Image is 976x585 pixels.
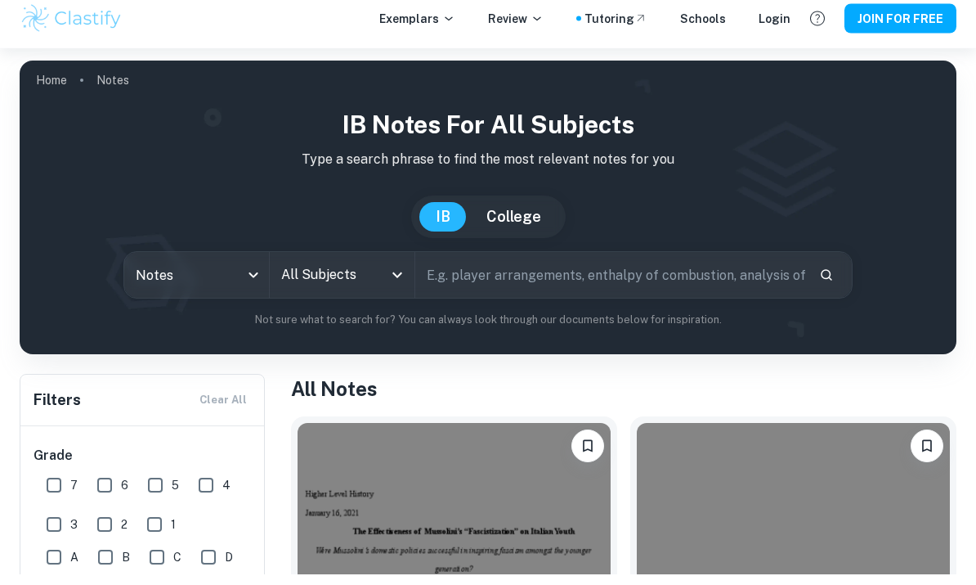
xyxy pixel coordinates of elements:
[36,80,67,103] a: Home
[34,457,253,477] h6: Grade
[571,441,604,474] button: Please log in to bookmark exemplars
[70,560,78,578] span: A
[584,20,647,38] a: Tutoring
[70,488,78,506] span: 7
[96,83,129,101] p: Notes
[33,161,943,181] p: Type a search phrase to find the most relevant notes for you
[804,16,831,43] button: Help and Feedback
[470,214,557,243] button: College
[415,263,806,309] input: E.g. player arrangements, enthalpy of combustion, analysis of a big city...
[419,214,467,243] button: IB
[20,72,956,366] img: profile cover
[121,527,128,545] span: 2
[173,560,181,578] span: C
[225,560,233,578] span: D
[33,118,943,155] h1: IB Notes for all subjects
[911,441,943,474] button: Please log in to bookmark exemplars
[759,20,790,38] a: Login
[70,527,78,545] span: 3
[124,263,269,309] div: Notes
[171,527,176,545] span: 1
[379,20,455,38] p: Exemplars
[813,272,840,300] button: Search
[844,15,956,44] button: JOIN FOR FREE
[34,400,81,423] h6: Filters
[172,488,179,506] span: 5
[680,20,726,38] a: Schools
[291,385,956,415] h1: All Notes
[488,20,544,38] p: Review
[386,275,409,298] button: Open
[222,488,231,506] span: 4
[122,560,130,578] span: B
[20,13,123,46] img: Clastify logo
[33,323,943,340] p: Not sure what to search for? You can always look through our documents below for inspiration.
[121,488,128,506] span: 6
